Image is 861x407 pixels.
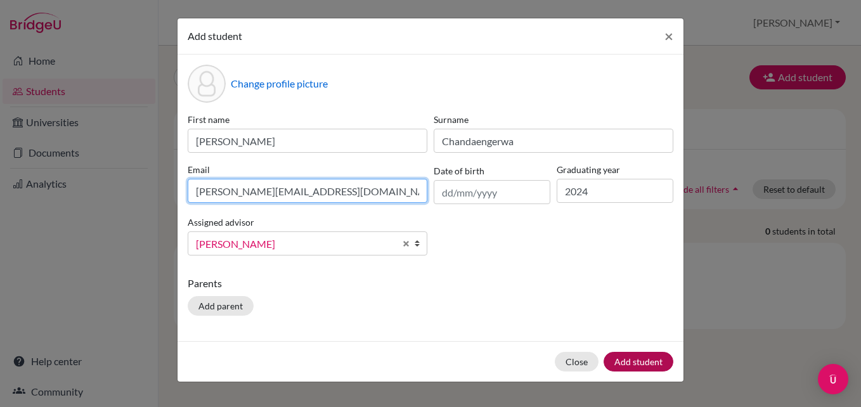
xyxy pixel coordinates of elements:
[188,30,242,42] span: Add student
[557,163,673,176] label: Graduating year
[196,236,395,252] span: [PERSON_NAME]
[434,180,550,204] input: dd/mm/yyyy
[188,65,226,103] div: Profile picture
[555,352,599,371] button: Close
[654,18,683,54] button: Close
[818,364,848,394] div: Open Intercom Messenger
[188,276,673,291] p: Parents
[188,113,427,126] label: First name
[434,164,484,178] label: Date of birth
[188,163,427,176] label: Email
[664,27,673,45] span: ×
[434,113,673,126] label: Surname
[188,216,254,229] label: Assigned advisor
[188,296,254,316] button: Add parent
[604,352,673,371] button: Add student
